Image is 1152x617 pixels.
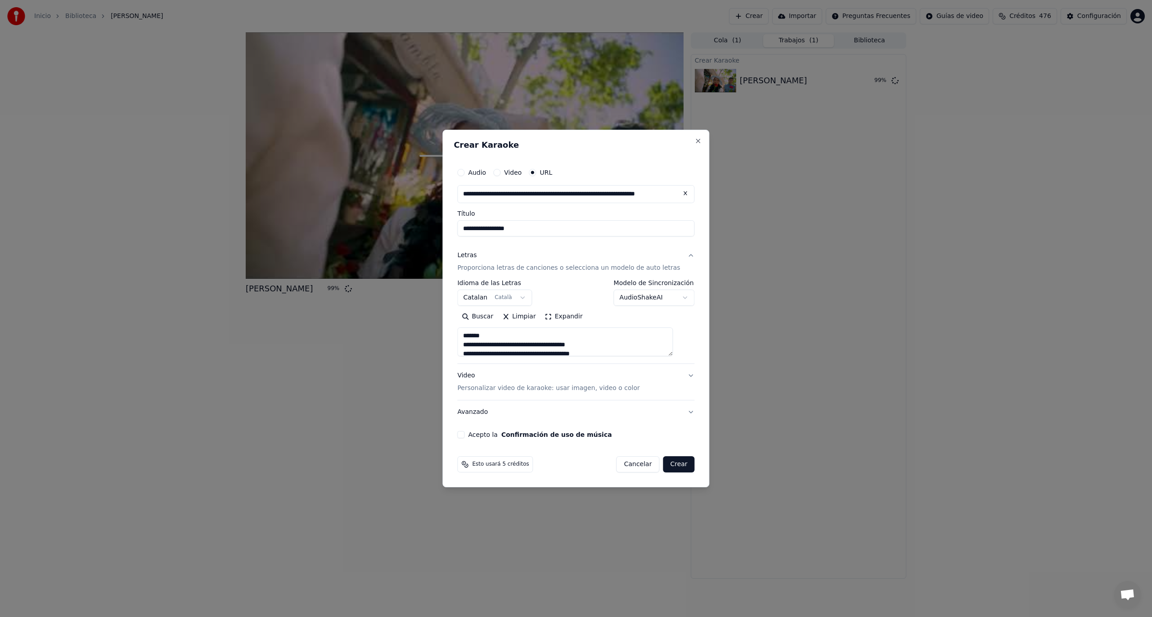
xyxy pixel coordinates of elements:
button: VideoPersonalizar video de karaoke: usar imagen, video o color [457,364,694,400]
button: Crear [663,456,694,472]
p: Proporciona letras de canciones o selecciona un modelo de auto letras [457,263,680,272]
button: LetrasProporciona letras de canciones o selecciona un modelo de auto letras [457,244,694,280]
button: Cancelar [616,456,660,472]
label: Video [504,169,522,176]
button: Acepto la [501,431,612,438]
label: Título [457,210,694,217]
h2: Crear Karaoke [454,141,698,149]
div: Video [457,371,639,393]
span: Esto usará 5 créditos [472,461,529,468]
div: LetrasProporciona letras de canciones o selecciona un modelo de auto letras [457,280,694,363]
button: Expandir [540,309,587,324]
p: Personalizar video de karaoke: usar imagen, video o color [457,384,639,393]
label: Idioma de las Letras [457,280,532,286]
label: URL [540,169,552,176]
div: Letras [457,251,477,260]
label: Modelo de Sincronización [614,280,695,286]
button: Limpiar [498,309,540,324]
label: Acepto la [468,431,612,438]
label: Audio [468,169,486,176]
button: Avanzado [457,400,694,424]
button: Buscar [457,309,498,324]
